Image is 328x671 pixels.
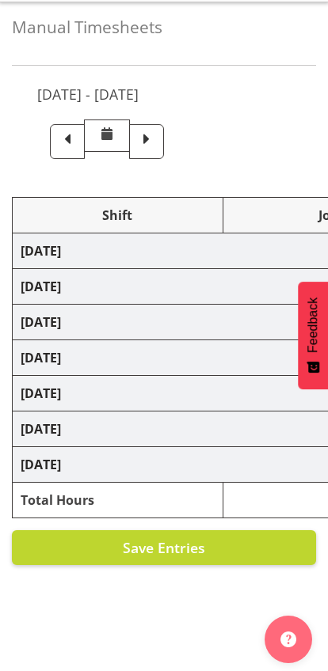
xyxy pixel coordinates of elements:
[37,85,139,103] h5: [DATE] - [DATE]
[306,298,320,353] span: Feedback
[12,530,316,565] button: Save Entries
[280,631,296,647] img: help-xxl-2.png
[21,206,215,225] div: Shift
[12,18,316,36] h4: Manual Timesheets
[298,282,328,389] button: Feedback - Show survey
[123,538,205,557] span: Save Entries
[13,483,223,518] td: Total Hours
